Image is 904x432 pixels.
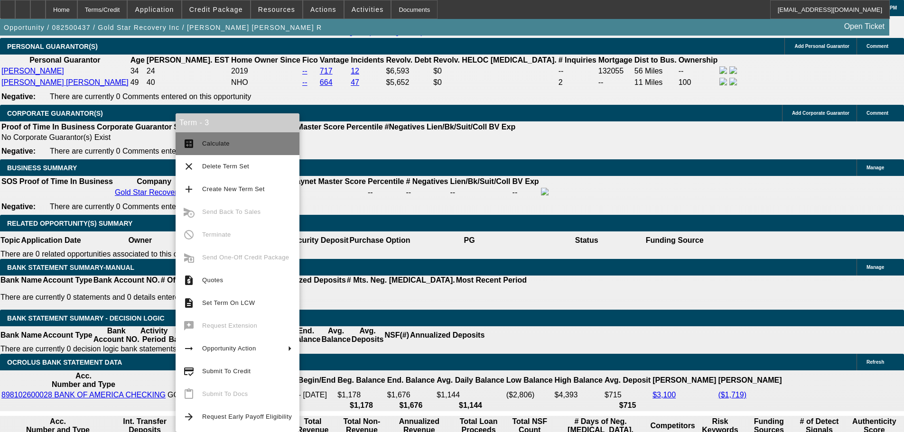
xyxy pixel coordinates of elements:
span: Add Corporate Guarantor [792,110,849,116]
span: Resources [258,6,295,13]
td: No Corporate Guarantor(s) Exist [1,133,520,142]
td: 100 [678,77,718,88]
th: Low Balance [506,371,553,389]
td: -- [558,66,597,76]
td: $1,178 [337,390,385,400]
b: Negative: [1,202,36,211]
b: Age [130,56,145,64]
mat-icon: request_quote [183,275,195,286]
a: 898102600028 BANK OF AMERICA CHECKING [1,391,166,399]
b: Personal Guarantor [29,56,100,64]
td: $6,593 [385,66,432,76]
td: -- [678,66,718,76]
b: [PERSON_NAME]. EST [147,56,229,64]
b: # Inquiries [559,56,596,64]
a: -- [302,78,308,86]
b: Percentile [368,177,404,185]
th: Beg. Balance [337,371,385,389]
span: PERSONAL GUARANTOR(S) [7,43,98,50]
b: Lien/Bk/Suit/Coll [450,177,510,185]
th: # Of Periods [160,276,206,285]
td: $0 [433,66,557,76]
a: -- [302,67,308,75]
span: Calculate [202,140,230,147]
td: 40 [146,77,230,88]
b: Negative: [1,147,36,155]
span: CORPORATE GUARANTOR(S) [7,110,103,117]
a: $3,100 [652,391,676,399]
td: -- [449,187,511,198]
span: Opportunity Action [202,345,256,352]
b: Lien/Bk/Suit/Coll [427,123,487,131]
b: Paynet Master Score [270,123,345,131]
th: # Mts. Neg. [MEDICAL_DATA]. [346,276,456,285]
td: 132055 [598,66,633,76]
button: Activities [345,0,391,18]
th: Avg. Deposits [351,326,384,344]
th: $1,178 [337,401,385,410]
span: Comment [867,110,888,116]
th: Bank Account NO. [93,326,140,344]
span: Refresh [867,359,884,365]
td: 11 Miles [634,77,677,88]
mat-icon: calculate [183,138,195,149]
td: $4,393 [554,390,603,400]
a: 664 [320,78,333,86]
a: ($1,719) [718,391,746,399]
b: Incidents [351,56,384,64]
div: -- [291,188,366,197]
span: Manage [867,165,884,170]
button: Actions [303,0,344,18]
th: [PERSON_NAME] [652,371,717,389]
span: BUSINESS SUMMARY [7,164,77,172]
th: Period Begin/End [272,371,336,389]
th: Proof of Time In Business [1,122,95,132]
span: Request Early Payoff Eligibility [202,413,292,420]
span: Set Term On LCW [202,299,255,306]
span: Actions [310,6,336,13]
th: High Balance [554,371,603,389]
div: -- [368,188,404,197]
span: Create New Term Set [202,185,265,193]
div: -- [406,188,448,197]
th: Annualized Deposits [410,326,485,344]
th: Purchase Option [349,231,410,249]
th: Acc. Holder Name [167,371,271,389]
th: Avg. Balance [321,326,351,344]
span: Submit To Credit [202,368,251,375]
th: End. Balance [387,371,435,389]
td: 34 [130,66,145,76]
span: Application [135,6,174,13]
mat-icon: credit_score [183,366,195,377]
b: Revolv. Debt [386,56,431,64]
button: Credit Package [182,0,250,18]
td: -- [512,187,540,198]
span: There are currently 0 Comments entered on this opportunity [50,202,251,211]
span: There are currently 0 Comments entered on this opportunity [50,92,251,101]
th: Status [528,231,645,249]
th: Avg. Deposit [604,371,651,389]
mat-icon: arrow_right_alt [183,343,195,354]
span: Comment [867,44,888,49]
b: Fico [302,56,318,64]
th: Proof of Time In Business [19,177,113,186]
th: $1,676 [387,401,435,410]
td: NHO [231,77,301,88]
mat-icon: add [183,184,195,195]
b: Home Owner Since [231,56,300,64]
td: 49 [130,77,145,88]
b: Negative: [1,92,36,101]
td: 2 [558,77,597,88]
th: PG [410,231,528,249]
span: Manage [867,265,884,270]
th: NSF(#) [384,326,410,344]
b: Paynet Master Score [291,177,366,185]
th: Funding Source [645,231,704,249]
a: 717 [320,67,333,75]
th: End. Balance [291,326,321,344]
th: SOS [1,177,18,186]
td: -- [598,77,633,88]
span: Quotes [202,276,223,284]
b: #Negatives [385,123,425,131]
span: RELATED OPPORTUNITY(S) SUMMARY [7,220,132,227]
